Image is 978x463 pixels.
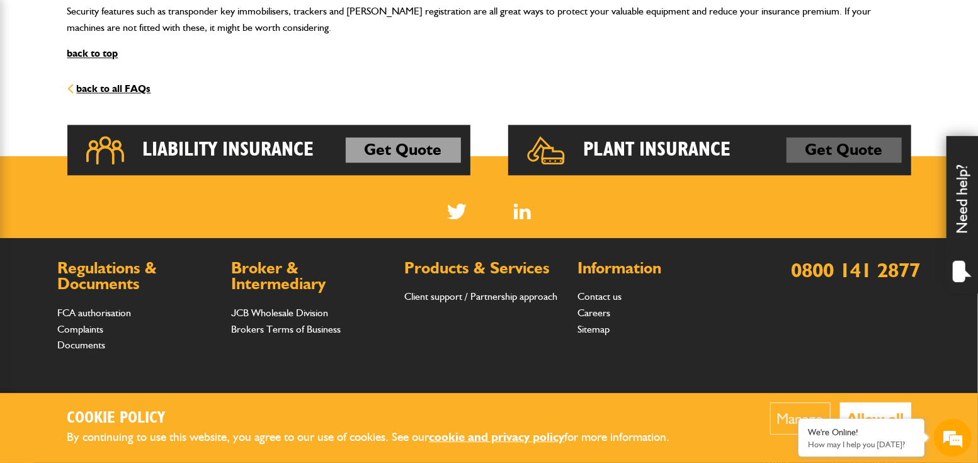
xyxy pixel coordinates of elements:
h2: Products & Services [404,260,565,277]
h2: Information [577,260,738,277]
em: Start Chat [171,364,229,381]
h2: Plant Insurance [584,137,731,163]
a: LinkedIn [514,203,531,219]
a: Sitemap [577,323,610,335]
img: Linked In [514,203,531,219]
p: By continuing to use this website, you agree to our use of cookies. See our for more information. [67,428,691,447]
textarea: Type your message and hit 'Enter' [16,228,230,353]
input: Enter your phone number [16,191,230,219]
a: cookie and privacy policy [429,430,565,444]
p: How may I help you today? [808,440,915,449]
a: Client support / Partnership approach [404,290,557,302]
a: FCA authorisation [58,307,132,319]
a: Complaints [58,323,104,335]
a: 0800 141 2877 [792,258,921,282]
input: Enter your last name [16,117,230,144]
input: Enter your email address [16,154,230,181]
div: Chat with us now [65,71,212,87]
a: Contact us [577,290,622,302]
h2: Broker & Intermediary [231,260,392,292]
img: d_20077148190_company_1631870298795_20077148190 [21,70,53,88]
h2: Cookie Policy [67,409,691,428]
a: Careers [577,307,610,319]
button: Allow all [840,403,911,435]
a: JCB Wholesale Division [231,307,328,319]
a: back to all FAQs [67,83,151,94]
h2: Liability Insurance [143,137,314,163]
a: Get Quote [787,137,902,163]
div: Need help? [947,136,978,294]
a: Documents [58,339,106,351]
a: Brokers Terms of Business [231,323,341,335]
h2: Regulations & Documents [58,260,219,292]
a: Get Quote [346,137,461,163]
p: Security features such as transponder key immobilisers, trackers and [PERSON_NAME] registration a... [67,3,911,35]
button: Manage [770,403,831,435]
div: We're Online! [808,427,915,438]
a: back to top [67,47,118,59]
div: Minimize live chat window [207,6,237,37]
img: Twitter [447,203,467,219]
